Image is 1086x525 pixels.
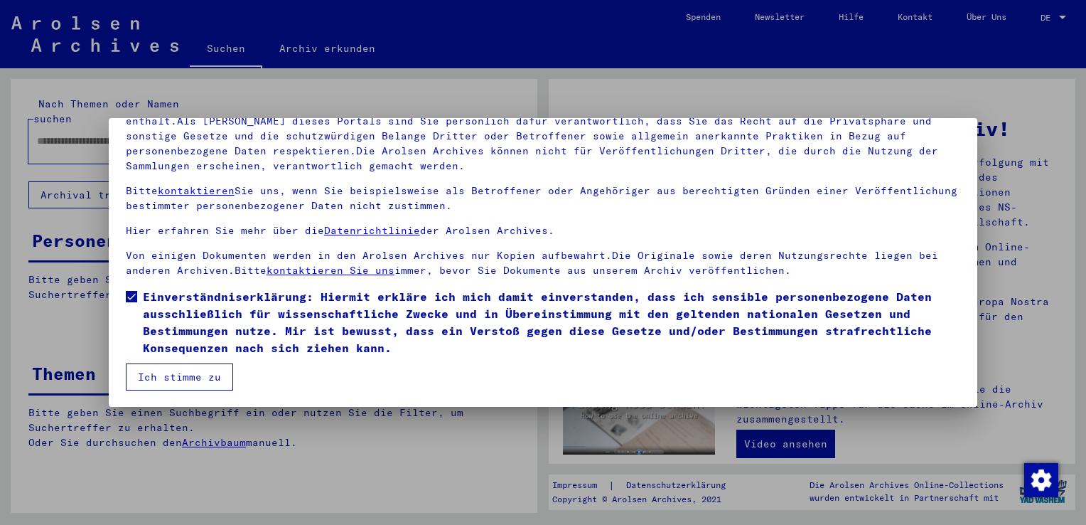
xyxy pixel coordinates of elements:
[267,264,394,277] a: kontaktieren Sie uns
[126,223,960,238] p: Hier erfahren Sie mehr über die der Arolsen Archives.
[1024,463,1058,497] img: Zustimmung ändern
[126,364,233,391] button: Ich stimme zu
[126,99,960,174] p: Bitte beachten Sie, dass dieses Portal über NS - Verfolgte sensible Daten zu identifizierten oder...
[143,288,960,356] span: Einverständniserklärung: Hiermit erkläre ich mich damit einverstanden, dass ich sensible personen...
[158,184,235,197] a: kontaktieren
[126,248,960,278] p: Von einigen Dokumenten werden in den Arolsen Archives nur Kopien aufbewahrt.Die Originale sowie d...
[324,224,420,237] a: Datenrichtlinie
[126,184,960,213] p: Bitte Sie uns, wenn Sie beispielsweise als Betroffener oder Angehöriger aus berechtigten Gründen ...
